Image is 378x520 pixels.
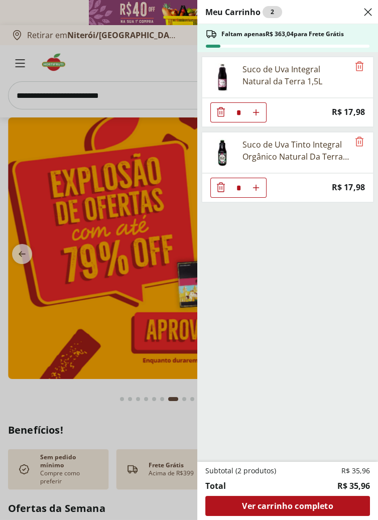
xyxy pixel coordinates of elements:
button: Diminuir Quantidade [211,178,231,198]
div: Suco de Uva Tinto Integral Orgânico Natural Da Terra 1L [242,139,349,163]
div: 2 [263,6,282,18]
img: Suco de Uva Integral Natural da Terra 1,5l [208,63,236,91]
input: Quantidade Atual [231,178,246,197]
span: Ver carrinho completo [242,502,333,510]
span: R$ 35,96 [337,480,370,492]
span: Subtotal (2 produtos) [205,466,276,476]
button: Aumentar Quantidade [246,178,266,198]
button: Aumentar Quantidade [246,102,266,122]
img: Principal [208,139,236,167]
div: Suco de Uva Integral Natural da Terra 1,5L [242,63,349,87]
input: Quantidade Atual [231,103,246,122]
button: Diminuir Quantidade [211,102,231,122]
span: R$ 17,98 [332,105,365,119]
span: Faltam apenas R$ 363,04 para Frete Grátis [221,30,344,38]
span: Total [205,480,226,492]
span: R$ 17,98 [332,181,365,194]
a: Ver carrinho completo [205,496,370,516]
button: Remove [353,61,365,73]
button: Remove [353,136,365,148]
h2: Meu Carrinho [205,6,282,18]
span: R$ 35,96 [341,466,370,476]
